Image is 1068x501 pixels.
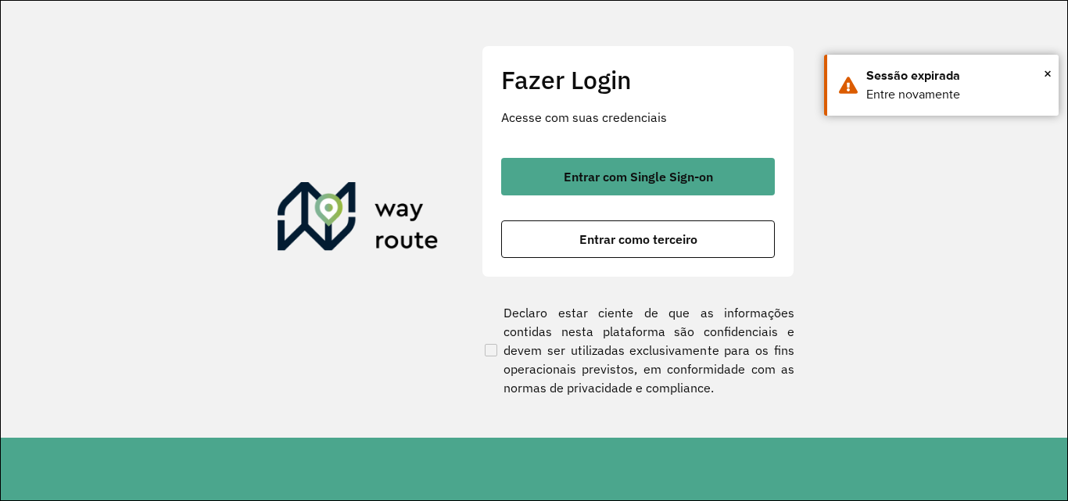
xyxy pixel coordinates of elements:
[866,85,1047,104] div: Entre novamente
[501,220,775,258] button: button
[866,66,1047,85] div: Sessão expirada
[501,108,775,127] p: Acesse com suas credenciais
[278,182,439,257] img: Roteirizador AmbevTech
[1044,62,1052,85] span: ×
[1044,62,1052,85] button: Close
[482,303,794,397] label: Declaro estar ciente de que as informações contidas nesta plataforma são confidenciais e devem se...
[564,170,713,183] span: Entrar com Single Sign-on
[579,233,697,245] span: Entrar como terceiro
[501,158,775,195] button: button
[501,65,775,95] h2: Fazer Login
